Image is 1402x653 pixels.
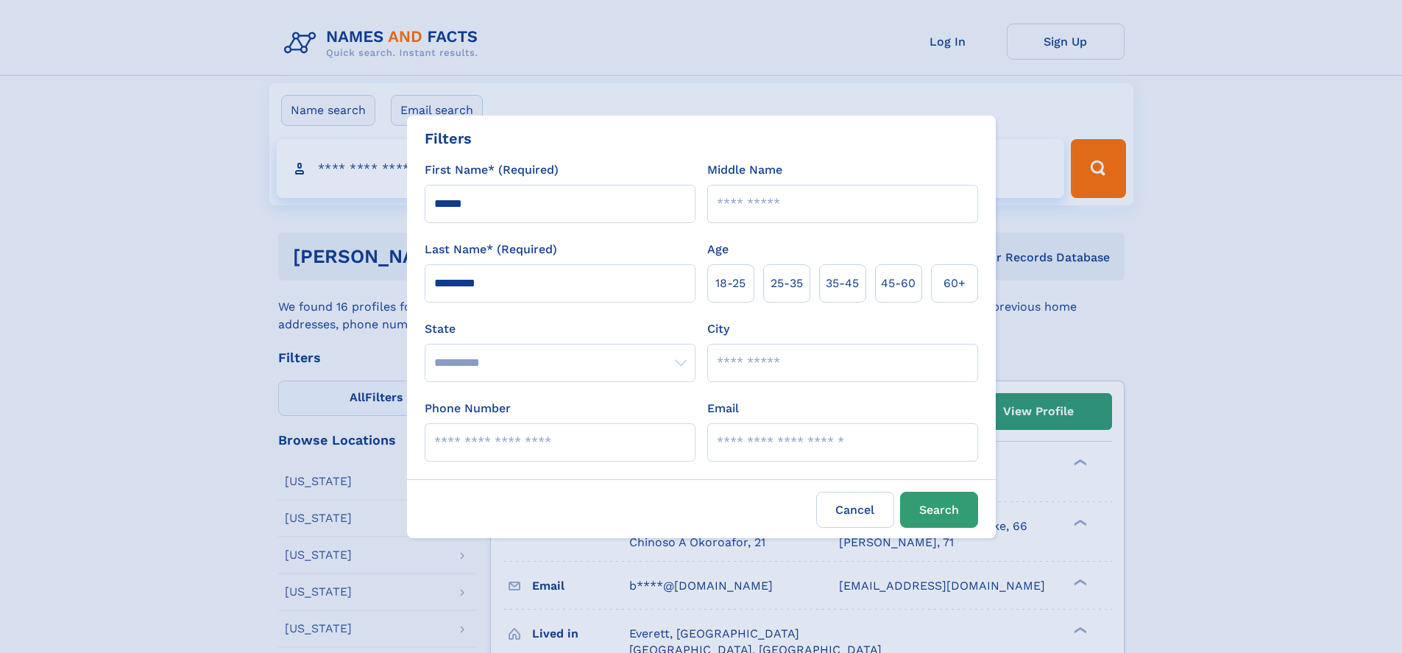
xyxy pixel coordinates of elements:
label: Cancel [816,492,894,528]
label: State [425,320,695,338]
div: Filters [425,127,472,149]
span: 35‑45 [826,275,859,292]
button: Search [900,492,978,528]
label: City [707,320,729,338]
span: 25‑35 [771,275,803,292]
span: 18‑25 [715,275,746,292]
label: First Name* (Required) [425,161,559,179]
span: 45‑60 [881,275,916,292]
label: Age [707,241,729,258]
label: Email [707,400,739,417]
label: Middle Name [707,161,782,179]
span: 60+ [943,275,966,292]
label: Phone Number [425,400,511,417]
label: Last Name* (Required) [425,241,557,258]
